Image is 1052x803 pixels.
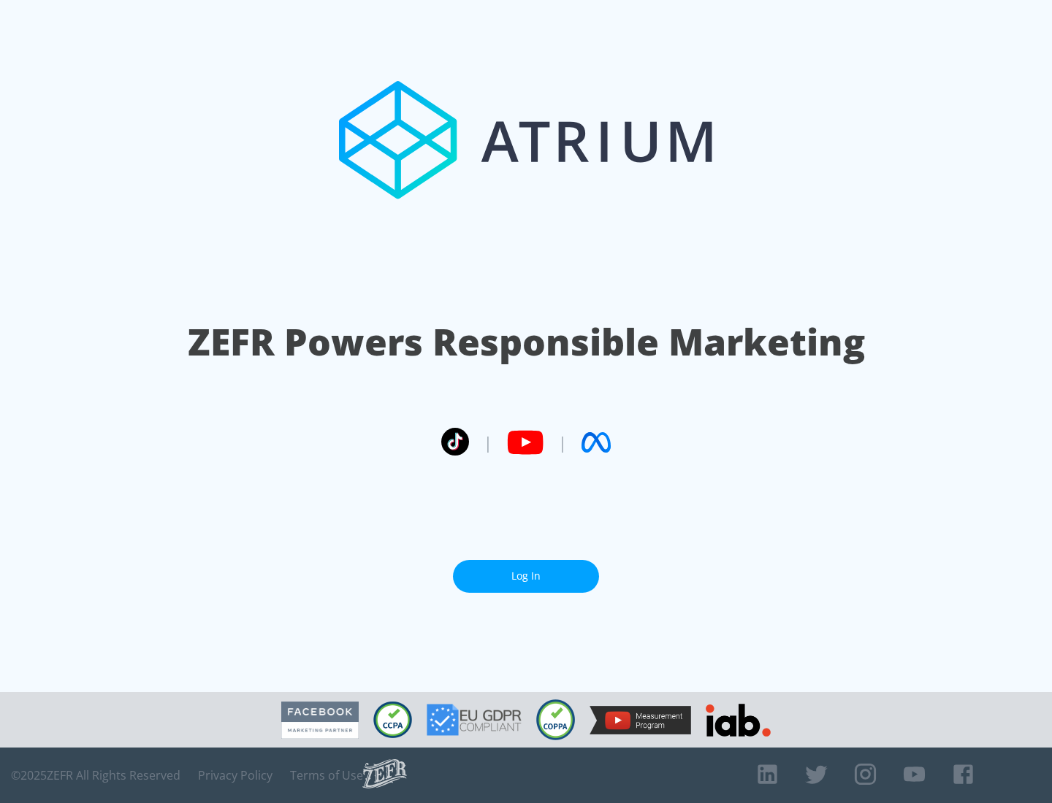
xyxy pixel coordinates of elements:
span: | [484,431,492,453]
span: © 2025 ZEFR All Rights Reserved [11,768,180,783]
h1: ZEFR Powers Responsible Marketing [188,317,865,367]
img: IAB [706,704,771,737]
a: Terms of Use [290,768,363,783]
img: GDPR Compliant [427,704,522,736]
a: Log In [453,560,599,593]
img: Facebook Marketing Partner [281,702,359,739]
span: | [558,431,567,453]
img: COPPA Compliant [536,699,575,740]
a: Privacy Policy [198,768,272,783]
img: CCPA Compliant [373,702,412,738]
img: YouTube Measurement Program [590,706,691,734]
